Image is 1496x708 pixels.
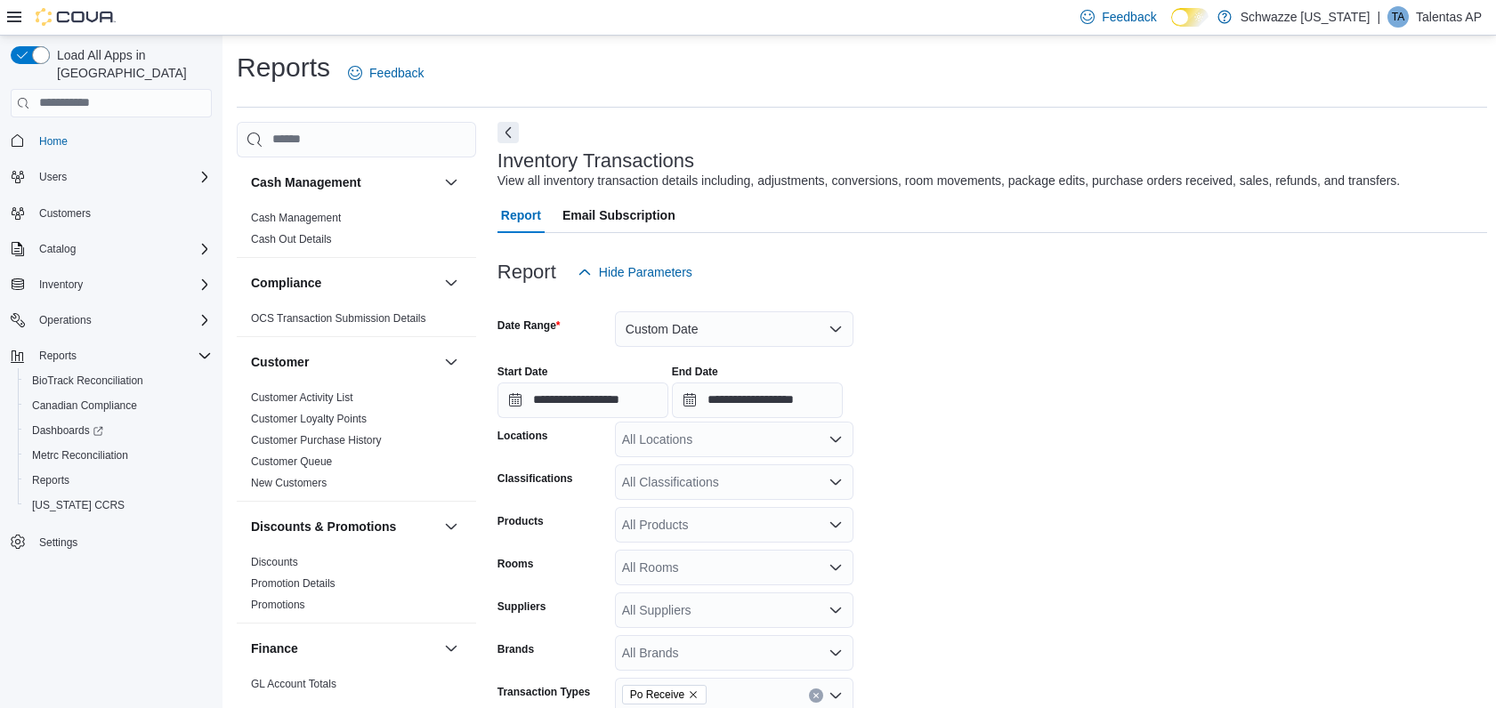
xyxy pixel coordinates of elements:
a: Dashboards [25,420,110,441]
span: Customer Loyalty Points [251,412,367,426]
button: Remove Po Receive from selection in this group [688,689,699,700]
button: Clear input [809,688,823,703]
span: Canadian Compliance [25,395,212,416]
span: Dashboards [32,423,103,438]
button: Reports [32,345,84,366]
button: Finance [251,640,437,657]
button: Finance [441,638,462,659]
div: Cash Management [237,207,476,257]
p: Schwazze [US_STATE] [1241,6,1371,28]
input: Press the down key to open a popover containing a calendar. [672,382,843,418]
button: Open list of options [829,646,843,660]
a: Customer Loyalty Points [251,413,367,425]
a: New Customers [251,477,327,489]
span: Home [32,130,212,152]
div: Customer [237,387,476,501]
nav: Complex example [11,121,212,601]
img: Cova [36,8,116,26]
span: Email Subscription [562,197,675,233]
span: TA [1392,6,1404,28]
span: Feedback [1102,8,1156,26]
span: Customers [32,202,212,224]
span: GL Account Totals [251,677,336,691]
button: Customer [441,351,462,373]
label: Transaction Types [497,685,590,699]
input: Press the down key to open a popover containing a calendar. [497,382,668,418]
button: Customer [251,353,437,371]
span: Customer Activity List [251,390,353,405]
button: Users [4,165,219,189]
button: Operations [32,310,99,331]
button: Next [497,122,519,143]
span: Settings [39,535,77,550]
button: Open list of options [829,603,843,617]
h3: Discounts & Promotions [251,518,396,535]
button: Compliance [441,272,462,294]
span: Reports [32,473,69,487]
span: Settings [32,530,212,552]
span: Load All Apps in [GEOGRAPHIC_DATA] [50,46,212,82]
span: Customer Purchase History [251,433,382,447]
span: Reports [39,349,77,363]
span: Home [39,134,68,149]
button: Custom Date [615,311,853,347]
span: Reports [25,470,212,491]
span: Promotions [251,598,305,612]
a: GL Account Totals [251,678,336,690]
div: Discounts & Promotions [237,551,476,623]
span: Inventory [39,278,83,292]
label: Suppliers [497,599,546,614]
button: Hide Parameters [570,254,699,290]
h3: Report [497,261,556,283]
span: Hide Parameters [599,263,692,281]
a: Reports [25,470,77,491]
div: Talentas AP [1387,6,1409,28]
button: Open list of options [829,518,843,532]
span: Metrc Reconciliation [25,445,212,466]
span: Operations [39,313,92,327]
span: Inventory [32,274,212,295]
span: Canadian Compliance [32,398,137,413]
span: Report [501,197,541,233]
a: Settings [32,532,85,553]
span: BioTrack Reconciliation [32,374,143,388]
span: Promotion Details [251,576,336,591]
button: Open list of options [829,688,843,703]
a: BioTrack Reconciliation [25,370,150,391]
span: Discounts [251,555,298,569]
button: Open list of options [829,475,843,489]
h3: Finance [251,640,298,657]
a: Canadian Compliance [25,395,144,416]
button: BioTrack Reconciliation [18,368,219,393]
button: [US_STATE] CCRS [18,493,219,518]
label: Products [497,514,544,528]
span: Reports [32,345,212,366]
button: Open list of options [829,560,843,575]
span: Dark Mode [1171,27,1172,28]
div: View all inventory transaction details including, adjustments, conversions, room movements, packa... [497,172,1400,190]
span: Users [39,170,67,184]
a: [US_STATE] CCRS [25,495,132,516]
span: [US_STATE] CCRS [32,498,125,512]
span: Cash Management [251,211,341,225]
span: Cash Out Details [251,232,332,246]
button: Canadian Compliance [18,393,219,418]
h3: Customer [251,353,309,371]
a: Discounts [251,556,298,568]
span: Dashboards [25,420,212,441]
label: Classifications [497,471,573,486]
button: Cash Management [441,172,462,193]
button: Catalog [4,237,219,261]
button: Inventory [4,272,219,297]
button: Open list of options [829,432,843,447]
button: Home [4,128,219,154]
span: Catalog [32,238,212,260]
input: Dark Mode [1171,8,1209,27]
a: Customer Activity List [251,391,353,404]
a: Promotion Details [251,577,336,590]
span: Users [32,166,212,188]
a: Customers [32,203,98,224]
h3: Compliance [251,274,321,292]
span: BioTrack Reconciliation [25,370,212,391]
span: Customers [39,206,91,221]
